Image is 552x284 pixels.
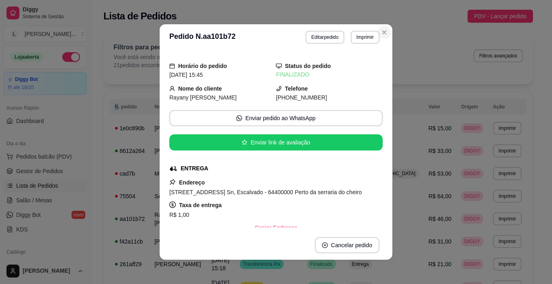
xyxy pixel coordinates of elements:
[276,70,383,79] div: FINALIZADO
[169,134,383,150] button: starEnviar link de avaliação
[169,189,362,195] span: [STREET_ADDRESS] Sn, Escalvado - 64400000 Perto da serraria do cheiro
[169,94,237,101] span: Rayany [PERSON_NAME]
[169,110,383,126] button: whats-appEnviar pedido ao WhatsApp
[322,242,328,248] span: close-circle
[248,220,303,236] button: Copiar Endereço
[169,201,176,208] span: dollar
[351,31,379,44] button: Imprimir
[285,63,331,69] strong: Status do pedido
[169,31,236,44] h3: Pedido N. aa101b72
[169,179,176,185] span: pushpin
[276,86,282,91] span: phone
[285,85,308,92] strong: Telefone
[242,140,247,145] span: star
[378,26,391,39] button: Close
[276,63,282,69] span: desktop
[169,212,189,218] span: R$ 1,00
[236,115,242,121] span: whats-app
[276,94,327,101] span: [PHONE_NUMBER]
[179,202,222,208] strong: Taxa de entrega
[178,85,222,92] strong: Nome do cliente
[305,31,344,44] button: Editarpedido
[169,72,203,78] span: [DATE] 15:45
[169,63,175,69] span: calendar
[315,237,379,253] button: close-circleCancelar pedido
[169,86,175,91] span: user
[178,63,227,69] strong: Horário do pedido
[181,164,208,173] div: ENTREGA
[179,179,205,186] strong: Endereço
